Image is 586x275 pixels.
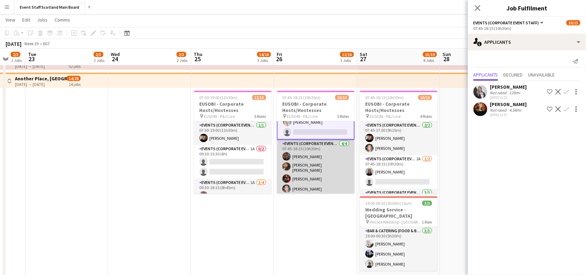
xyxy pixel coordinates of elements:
[276,55,283,63] span: 26
[22,17,30,23] span: Edit
[420,114,432,119] span: 4 Roles
[55,17,70,23] span: Comms
[422,201,432,206] span: 3/3
[340,52,354,57] span: 12/16
[11,52,20,57] span: 2/3
[360,91,438,194] app-job-card: 07:45-18:15 (10h30m)10/13EUSOBI - Corporate Hosts/Hostesses EUSOBI - P&J Live4 RolesEvents (Corpo...
[110,55,120,63] span: 24
[194,121,272,145] app-card-role: Events (Corporate Event Staff)1/107:30-19:00 (11h30m)[PERSON_NAME]
[443,51,451,57] span: Sun
[474,20,545,25] button: Events (Corporate Event Staff)
[287,114,318,119] span: EUSOBI - P&J Live
[257,52,271,57] span: 14/18
[360,227,438,271] app-card-role: Bar & Catering (Food & Beverage Service)3/319:00-00:30 (5h30m)[PERSON_NAME][PERSON_NAME][PERSON_N...
[468,34,586,50] div: Applicants
[34,15,50,24] a: Jobs
[69,63,81,69] div: 52 jobs
[474,72,498,77] span: Applicants
[490,101,527,107] div: [PERSON_NAME]
[6,17,15,23] span: View
[474,26,580,31] div: 07:45-18:15 (10h30m)
[508,90,522,95] div: 128mi
[508,107,523,113] div: 4.58mi
[14,0,85,14] button: Event Staff Scotland Main Board
[360,189,438,235] app-card-role: Events (Corporate Event Staff)3/3
[277,101,355,113] h3: EUSOBI - Corporate Hosts/Hostesses
[360,155,438,189] app-card-role: Events (Corporate Event Staff)2A1/207:45-18:15 (10h30m)[PERSON_NAME]
[468,3,586,13] h3: Job Fulfilment
[277,51,283,57] span: Fri
[359,55,368,63] span: 27
[94,58,105,63] div: 2 Jobs
[567,20,580,25] span: 10/13
[67,76,81,81] span: 14/28
[15,75,67,82] h3: Another Place, [GEOGRAPHIC_DATA] - Front of House
[252,95,266,100] span: 12/15
[418,95,432,100] span: 10/13
[254,114,266,119] span: 5 Roles
[194,179,272,233] app-card-role: Events (Corporate Event Staff)1A3/409:30-18:15 (8h45m)[PERSON_NAME]
[366,201,412,206] span: 19:00-00:30 (5h30m) (Sun)
[504,72,523,77] span: Declined
[277,140,355,196] app-card-role: Events (Corporate Event Staff)4/407:45-18:15 (10h30m)[PERSON_NAME][PERSON_NAME] [PERSON_NAME][PER...
[23,41,40,46] span: Week 39
[177,52,186,57] span: 2/3
[194,145,272,179] app-card-role: Events (Corporate Event Staff)1A0/209:30-15:30 (6h)
[360,51,368,57] span: Sat
[111,51,120,57] span: Wed
[490,113,527,117] div: [DATE] 13:57
[52,15,73,24] a: Comms
[424,58,437,63] div: 4 Jobs
[337,114,349,119] span: 5 Roles
[360,101,438,113] h3: EUSOBI - Corporate Hosts/Hostesses
[335,95,349,100] span: 10/13
[194,101,272,113] h3: EUSOBI - Corporate Hosts/Hostesses
[360,196,438,271] app-job-card: 19:00-00:30 (5h30m) (Sun)3/3Wedding Service - [GEOGRAPHIC_DATA] Private Wedding - [GEOGRAPHIC_DAT...
[43,41,50,46] div: BST
[200,95,238,100] span: 07:30-19:00 (11h30m)
[69,81,81,87] div: 14 jobs
[11,58,22,63] div: 2 Jobs
[423,52,437,57] span: 15/19
[283,95,321,100] span: 07:45-18:15 (10h30m)
[27,55,36,63] span: 23
[360,121,438,155] app-card-role: Events (Corporate Event Staff)2/207:45-17:00 (9h15m)[PERSON_NAME][PERSON_NAME]
[177,58,188,63] div: 2 Jobs
[490,107,508,113] div: Not rated
[366,95,404,100] span: 07:45-18:15 (10h30m)
[193,55,203,63] span: 25
[15,82,67,87] div: [DATE] → [DATE]
[15,64,67,69] div: [DATE] → [DATE]
[19,15,33,24] a: Edit
[490,90,508,95] div: Not rated
[528,72,555,77] span: Unavailable
[258,58,271,63] div: 3 Jobs
[277,91,355,194] app-job-card: 07:45-18:15 (10h30m)10/13EUSOBI - Corporate Hosts/Hostesses EUSOBI - P&J Live5 Roles[PERSON_NAME]...
[194,91,272,194] app-job-card: 07:30-19:00 (11h30m)12/15EUSOBI - Corporate Hosts/Hostesses EUSOBI - P&J Live5 RolesEvents (Corpo...
[194,51,203,57] span: Thu
[360,207,438,219] h3: Wedding Service - [GEOGRAPHIC_DATA]
[474,20,539,25] span: Events (Corporate Event Staff)
[370,219,422,225] span: Private Wedding - [GEOGRAPHIC_DATA]
[6,40,22,47] div: [DATE]
[442,55,451,63] span: 28
[490,84,527,90] div: [PERSON_NAME]
[94,52,103,57] span: 2/3
[3,15,18,24] a: View
[490,95,527,100] div: [DATE] 21:23
[37,17,48,23] span: Jobs
[204,114,235,119] span: EUSOBI - P&J Live
[422,219,432,225] span: 1 Role
[370,114,401,119] span: EUSOBI - P&J Live
[341,58,354,63] div: 3 Jobs
[28,51,36,57] span: Tue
